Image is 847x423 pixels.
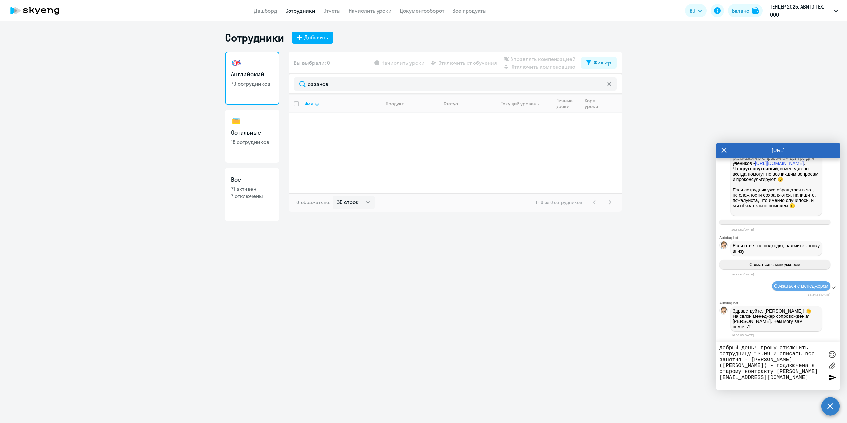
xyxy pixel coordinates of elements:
[767,3,841,19] button: ТЕНДЕР 2025, АВИТО ТЕХ, ООО
[231,192,273,200] p: 7 отключены
[304,101,380,106] div: Имя
[386,101,438,106] div: Продукт
[304,101,313,106] div: Имя
[452,7,487,14] a: Все продукты
[231,80,273,87] p: 70 сотрудников
[231,128,273,137] h3: Остальные
[732,7,749,15] div: Баланс
[774,283,828,289] span: Связаться с менеджером
[304,33,328,41] div: Добавить
[733,243,821,254] span: Если ответ не подходит, нажмите кнопку внизу
[294,59,330,67] span: Вы выбрали: 0
[536,199,582,205] span: 1 - 0 из 0 сотрудников
[690,7,695,15] span: RU
[231,175,273,184] h3: Все
[225,52,279,105] a: Английский70 сотрудников
[719,260,830,269] button: Связаться с менеджером
[731,273,754,276] time: 16:34:52[DATE]
[720,307,728,316] img: bot avatar
[594,59,611,66] div: Фильтр
[770,3,831,19] p: ТЕНДЕР 2025, АВИТО ТЕХ, ООО
[231,116,242,126] img: others
[400,7,444,14] a: Документооборот
[581,57,617,69] button: Фильтр
[733,308,820,314] p: Здравствуйте, [PERSON_NAME]! 👋
[296,199,330,205] span: Отображать по:
[731,333,754,337] time: 16:36:05[DATE]
[585,98,599,109] div: Корп. уроки
[444,101,489,106] div: Статус
[719,236,840,240] div: Autofaq bot
[685,4,707,17] button: RU
[719,345,824,387] textarea: добрый день! прошу отключить сотрудницу 13.09 и списать все занятия - [PERSON_NAME] ([PERSON_NAME...
[501,101,539,106] div: Текущий уровень
[292,32,333,44] button: Добавить
[386,101,404,106] div: Продукт
[827,361,837,371] label: Лимит 10 файлов
[556,98,579,109] div: Личные уроки
[285,7,315,14] a: Сотрудники
[231,185,273,192] p: 71 активен
[254,7,277,14] a: Дашборд
[720,241,728,251] img: bot avatar
[225,31,284,44] h1: Сотрудники
[225,110,279,163] a: Остальные18 сотрудников
[752,7,759,14] img: balance
[733,314,820,329] p: На связи менеджер сопровождения [PERSON_NAME]. Чем могу вам помочь?
[231,138,273,146] p: 18 сотрудников
[755,161,804,166] a: [URL][DOMAIN_NAME]
[731,228,754,231] time: 16:34:52[DATE]
[323,7,341,14] a: Отчеты
[444,101,458,106] div: Статус
[808,293,830,296] time: 16:34:55[DATE]
[585,98,603,109] div: Корп. уроки
[556,98,575,109] div: Личные уроки
[349,7,392,14] a: Начислить уроки
[749,262,800,267] span: Связаться с менеджером
[495,101,551,106] div: Текущий уровень
[728,4,763,17] button: Балансbalance
[225,168,279,221] a: Все71 активен7 отключены
[231,58,242,68] img: english
[294,77,617,91] input: Поиск по имени, email, продукту или статусу
[231,70,273,79] h3: Английский
[740,166,778,171] strong: круглосуточный
[719,301,840,305] div: Autofaq bot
